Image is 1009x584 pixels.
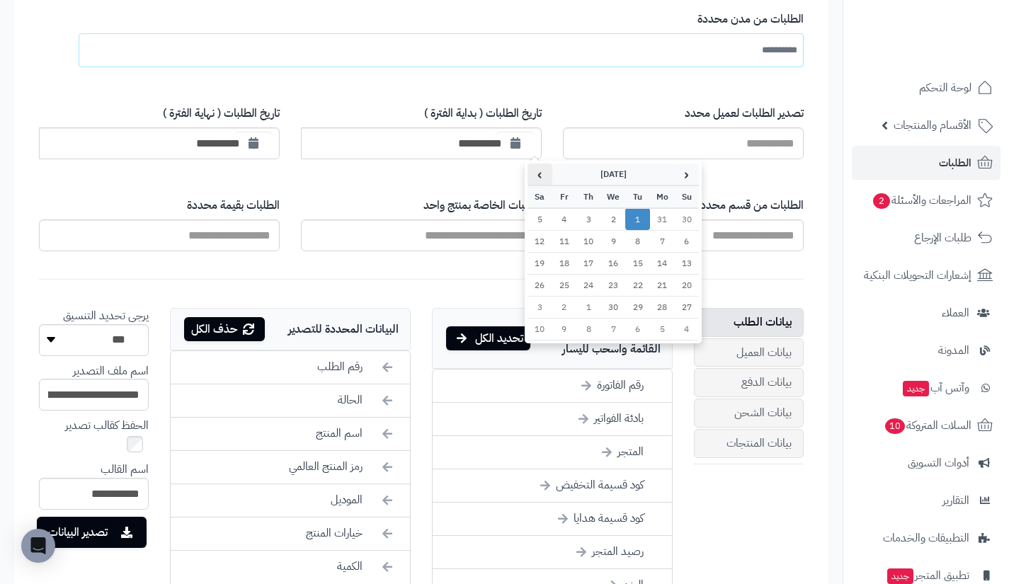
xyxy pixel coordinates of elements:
th: [DATE] [552,164,675,185]
td: 1 [576,296,601,318]
td: 11 [552,230,577,252]
td: 7 [601,318,626,340]
td: 8 [576,318,601,340]
label: تاريخ الطلبات ( نهاية الفترة ) [39,105,280,122]
td: 30 [601,296,626,318]
td: 28 [650,296,675,318]
th: Fr [552,185,577,208]
span: جديد [887,568,913,584]
span: التقارير [942,491,969,510]
a: بيانات العميل [694,338,804,367]
a: بيانات المنتجات [694,429,804,458]
td: 5 [528,208,552,231]
td: 3 [576,208,601,231]
td: 27 [674,296,699,318]
td: 31 [650,208,675,231]
a: التقارير [852,483,1001,517]
span: الأقسام والمنتجات [894,115,971,135]
span: التطبيقات والخدمات [883,528,969,548]
td: 30 [674,208,699,231]
label: تاريخ الطلبات ( بداية الفترة ) [301,105,542,122]
th: Mo [650,185,675,208]
span: الطلبات [939,153,971,173]
a: بيانات الشحن [694,399,804,428]
td: 23 [601,274,626,296]
li: رمز المنتج العالمي [171,451,410,484]
li: يرجى تحديد التنسيق [39,308,149,356]
a: لوحة التحكم [852,71,1001,105]
li: الكمية [171,551,410,583]
td: 17 [576,252,601,274]
li: الحالة [171,384,410,418]
th: › [528,164,552,185]
li: خيارات المنتج [171,517,410,551]
td: 10 [576,230,601,252]
td: 21 [650,274,675,296]
td: 10 [528,318,552,340]
span: السلات المتروكة [884,416,971,435]
span: المراجعات والأسئلة [872,190,971,210]
div: تحديد الكل [446,326,530,350]
td: 6 [625,318,650,340]
li: الموديل [171,484,410,517]
div: [PERSON_NAME] من القائمة واسحب لليسار [432,308,673,369]
th: ‹ [674,164,699,185]
td: 12 [528,230,552,252]
div: Open Intercom Messenger [21,529,55,563]
td: 18 [552,252,577,274]
li: رقم الطلب [171,351,410,384]
td: 24 [576,274,601,296]
button: تصدير البيانات [37,517,147,548]
th: Su [674,185,699,208]
span: لوحة التحكم [919,78,971,98]
li: المتجر [433,436,672,469]
td: 2 [601,208,626,231]
td: 25 [552,274,577,296]
li: اسم القالب [39,462,149,510]
li: رصيد المتجر [433,536,672,569]
span: إشعارات التحويلات البنكية [864,265,971,285]
a: التطبيقات والخدمات [852,521,1001,555]
a: السلات المتروكة10 [852,408,1001,442]
th: We [601,185,626,208]
li: اسم المنتج [171,418,410,451]
td: 14 [650,252,675,274]
td: 9 [552,318,577,340]
label: الطلبات من مدن محددة [105,11,804,28]
th: Tu [625,185,650,208]
td: 7 [650,230,675,252]
a: المراجعات والأسئلة2 [852,183,1001,217]
td: 26 [528,274,552,296]
td: 5 [650,318,675,340]
td: 6 [674,230,699,252]
td: 13 [674,252,699,274]
div: البيانات المحددة للتصدير [170,308,411,350]
td: 8 [625,230,650,252]
td: 16 [601,252,626,274]
span: العملاء [942,303,969,323]
th: Th [576,185,601,208]
li: الحفظ كقالب تصدير [39,418,149,454]
span: أدوات التسويق [908,453,969,473]
td: 9 [601,230,626,252]
td: 19 [528,252,552,274]
td: 29 [625,296,650,318]
li: كود قسيمة التخفيض [433,469,672,503]
td: 4 [552,208,577,231]
a: المدونة [852,333,1001,367]
a: بيانات الدفع [694,368,804,397]
td: 2 [552,296,577,318]
label: الطلبات الخاصة بمنتج واحد [301,197,542,214]
td: 15 [625,252,650,274]
span: جديد [903,381,929,396]
td: 22 [625,274,650,296]
a: الطلبات [852,146,1001,180]
a: وآتس آبجديد [852,371,1001,405]
li: اسم ملف التصدير [39,363,149,411]
a: إشعارات التحويلات البنكية [852,258,1001,292]
span: وآتس آب [901,378,969,398]
span: طلبات الإرجاع [914,228,971,248]
td: 3 [528,296,552,318]
a: بيانات الطلب [694,308,804,337]
a: العملاء [852,296,1001,330]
